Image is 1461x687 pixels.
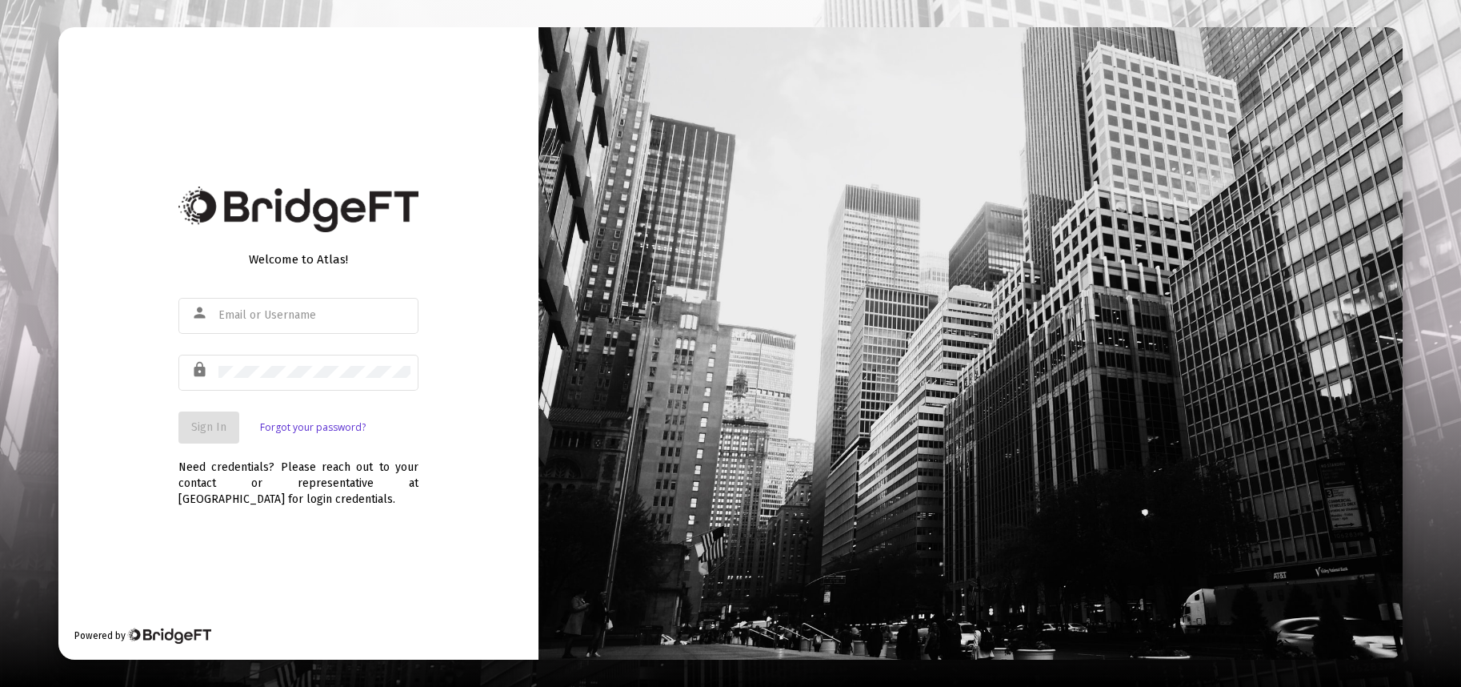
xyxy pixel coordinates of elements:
div: Powered by [74,628,211,644]
img: Bridge Financial Technology Logo [127,628,211,644]
div: Welcome to Atlas! [178,251,418,267]
input: Email or Username [218,309,410,322]
a: Forgot your password? [260,420,366,436]
span: Sign In [191,420,226,434]
mat-icon: lock [191,360,210,380]
button: Sign In [178,412,239,444]
mat-icon: person [191,303,210,323]
div: Need credentials? Please reach out to your contact or representative at [GEOGRAPHIC_DATA] for log... [178,444,418,508]
img: Bridge Financial Technology Logo [178,187,418,232]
